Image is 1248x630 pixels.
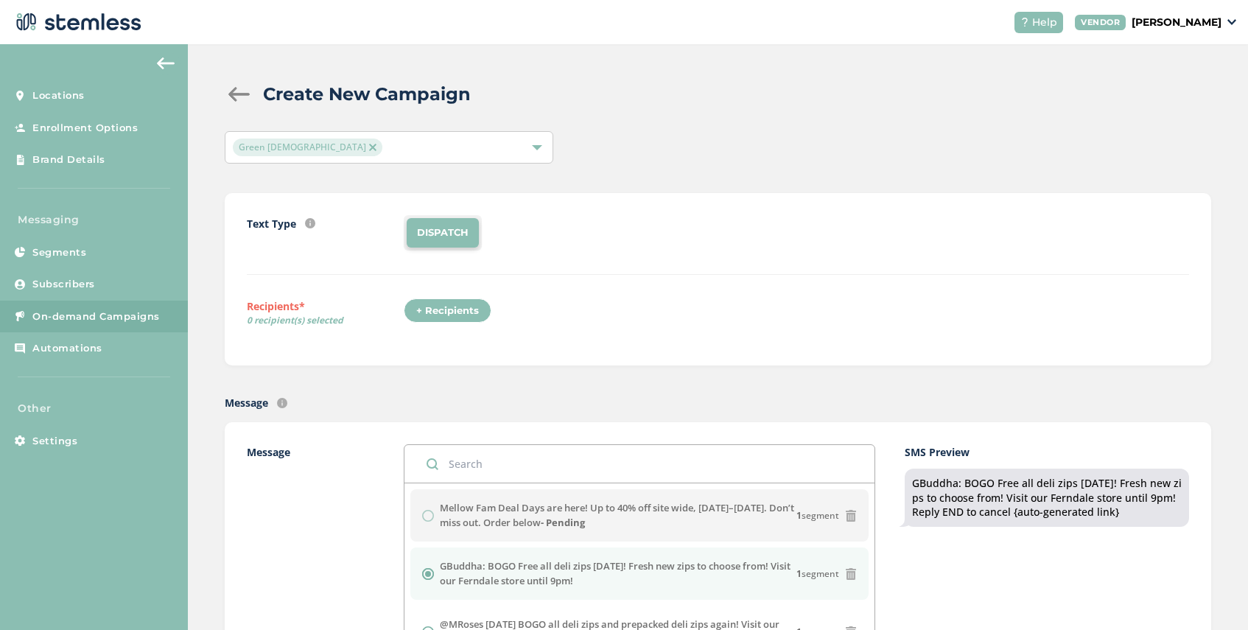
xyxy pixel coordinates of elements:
label: SMS Preview [905,444,1189,460]
iframe: Chat Widget [1174,559,1248,630]
span: segment [796,509,839,522]
input: Search [404,445,874,483]
img: icon-help-white-03924b79.svg [1020,18,1029,27]
h2: Create New Campaign [263,81,471,108]
span: segment [796,567,839,581]
span: Settings [32,434,77,449]
img: icon-arrow-back-accent-c549486e.svg [157,57,175,69]
div: VENDOR [1075,15,1126,30]
span: Segments [32,245,86,260]
label: Recipients* [247,298,404,332]
span: Locations [32,88,85,103]
span: Enrollment Options [32,121,138,136]
p: [PERSON_NAME] [1132,15,1221,30]
span: Green [DEMOGRAPHIC_DATA] [233,139,382,156]
span: 0 recipient(s) selected [247,314,404,327]
label: GBuddha: BOGO Free all deli zips [DATE]! Fresh new zips to choose from! Visit our Ferndale store ... [440,559,796,588]
label: Mellow Fam Deal Days are here! Up to 40% off site wide, [DATE]–[DATE]. Don’t miss out. Order below [440,501,796,530]
strong: 1 [796,567,802,580]
li: DISPATCH [407,218,479,248]
img: icon-info-236977d2.svg [277,398,287,408]
label: Message [225,395,268,410]
span: Brand Details [32,153,105,167]
span: Automations [32,341,102,356]
img: icon_down-arrow-small-66adaf34.svg [1227,19,1236,25]
strong: - Pending [541,516,585,529]
img: icon-close-accent-8a337256.svg [369,144,376,151]
strong: 1 [796,509,802,522]
label: Text Type [247,216,296,231]
div: + Recipients [404,298,491,323]
span: Help [1032,15,1057,30]
img: logo-dark-0685b13c.svg [12,7,141,37]
img: icon-info-236977d2.svg [305,218,315,228]
span: Subscribers [32,277,95,292]
div: GBuddha: BOGO Free all deli zips [DATE]! Fresh new zips to choose from! Visit our Ferndale store ... [912,476,1182,519]
span: On-demand Campaigns [32,309,160,324]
